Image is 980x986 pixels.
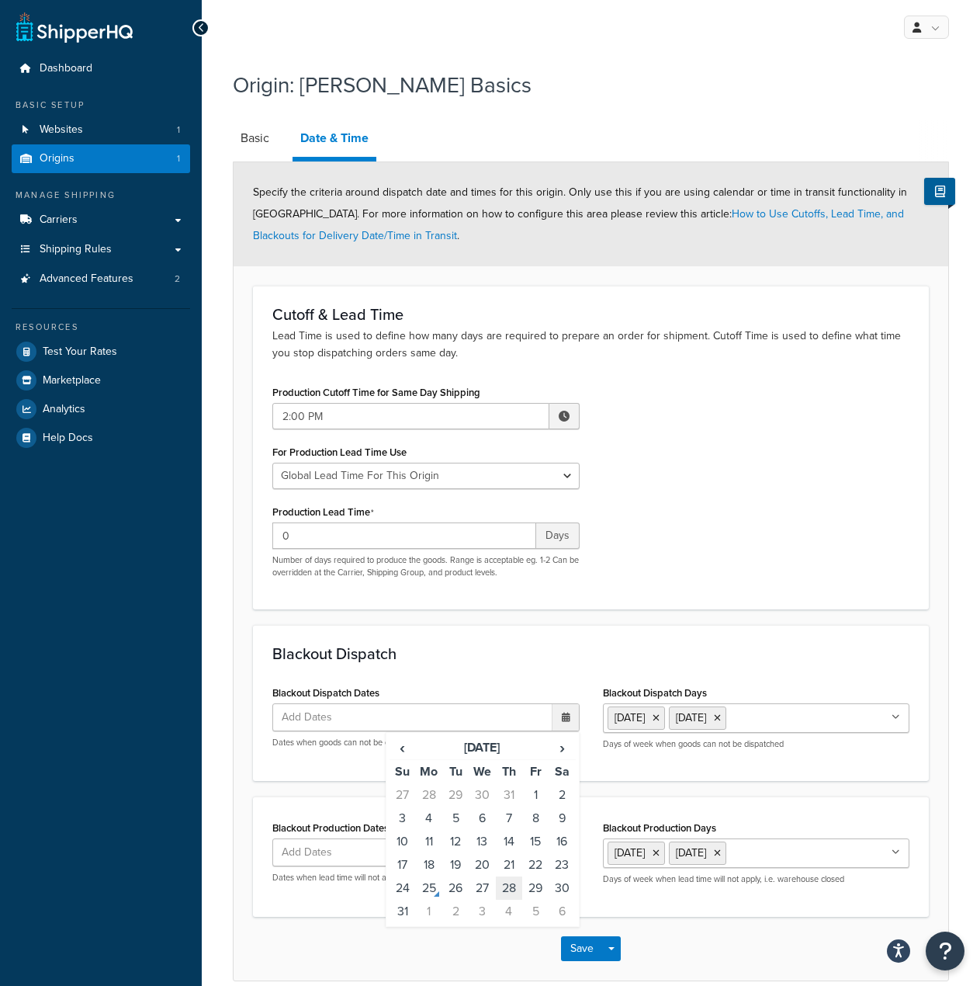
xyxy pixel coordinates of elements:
[549,830,575,853] td: 16
[469,760,495,784] th: We
[416,736,549,760] th: [DATE]
[469,830,495,853] td: 13
[272,387,480,398] label: Production Cutoff Time for Same Day Shipping
[272,306,909,323] h3: Cutoff & Lead Time
[40,243,112,256] span: Shipping Rules
[272,872,580,884] p: Dates when lead time will not apply, i.e. warehouse closed
[469,853,495,877] td: 20
[12,265,190,293] a: Advanced Features2
[522,807,549,830] td: 8
[522,877,549,900] td: 29
[43,403,85,416] span: Analytics
[549,853,575,877] td: 23
[390,807,416,830] td: 3
[416,807,442,830] td: 4
[12,116,190,144] a: Websites1
[416,760,442,784] th: Mo
[416,853,442,877] td: 18
[12,206,190,234] li: Carriers
[549,807,575,830] td: 9
[603,687,707,699] label: Blackout Dispatch Days
[536,523,580,549] span: Days
[549,760,575,784] th: Sa
[496,877,522,900] td: 28
[390,783,416,807] td: 27
[416,900,442,923] td: 1
[43,345,117,359] span: Test Your Rates
[549,900,575,923] td: 6
[469,783,495,807] td: 30
[12,144,190,173] a: Origins1
[12,338,190,366] a: Test Your Rates
[40,152,74,165] span: Origins
[40,214,78,227] span: Carriers
[175,273,180,286] span: 2
[272,328,909,362] p: Lead Time is used to define how many days are required to prepare an order for shipment. Cutoff T...
[522,830,549,853] td: 15
[676,845,706,861] span: [DATE]
[496,853,522,877] td: 21
[177,123,180,137] span: 1
[549,877,575,900] td: 30
[277,704,351,731] span: Add Dates
[43,432,93,445] span: Help Docs
[43,374,101,387] span: Marketplace
[496,783,522,807] td: 31
[926,932,964,970] button: Open Resource Center
[603,738,910,750] p: Days of week when goods can not be dispatched
[177,152,180,165] span: 1
[233,70,930,100] h1: Origin: [PERSON_NAME] Basics
[416,783,442,807] td: 28
[233,120,277,157] a: Basic
[12,116,190,144] li: Websites
[272,822,389,834] label: Blackout Production Dates
[442,853,469,877] td: 19
[496,830,522,853] td: 14
[442,900,469,923] td: 2
[12,265,190,293] li: Advanced Features
[390,830,416,853] td: 10
[522,760,549,784] th: Fr
[469,807,495,830] td: 6
[272,687,379,699] label: Blackout Dispatch Dates
[416,830,442,853] td: 11
[12,395,190,423] a: Analytics
[469,877,495,900] td: 27
[40,62,92,75] span: Dashboard
[522,900,549,923] td: 5
[40,123,83,137] span: Websites
[12,366,190,394] li: Marketplace
[496,807,522,830] td: 7
[549,737,574,759] span: ›
[12,424,190,452] a: Help Docs
[549,783,575,807] td: 2
[12,99,190,112] div: Basic Setup
[272,506,374,519] label: Production Lead Time
[12,54,190,83] a: Dashboard
[496,900,522,923] td: 4
[924,178,955,205] button: Show Help Docs
[12,235,190,264] a: Shipping Rules
[272,645,909,662] h3: Blackout Dispatch
[390,900,416,923] td: 31
[603,822,716,834] label: Blackout Production Days
[522,783,549,807] td: 1
[40,273,133,286] span: Advanced Features
[603,873,910,885] p: Days of week when lead time will not apply, i.e. warehouse closed
[12,321,190,334] div: Resources
[522,853,549,877] td: 22
[277,839,351,866] span: Add Dates
[272,446,407,458] label: For Production Lead Time Use
[496,760,522,784] th: Th
[442,830,469,853] td: 12
[416,877,442,900] td: 25
[272,737,580,748] p: Dates when goods can not be dispatched
[272,554,580,578] p: Number of days required to produce the goods. Range is acceptable eg. 1-2 Can be overridden at th...
[390,737,415,759] span: ‹
[12,144,190,173] li: Origins
[390,853,416,877] td: 17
